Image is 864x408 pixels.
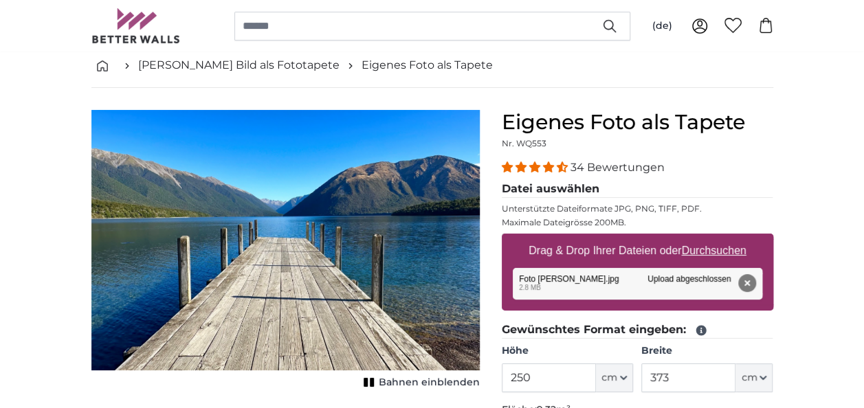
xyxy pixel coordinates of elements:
[91,43,773,88] nav: breadcrumbs
[91,110,480,370] img: personalised-photo
[502,217,773,228] p: Maximale Dateigrösse 200MB.
[735,363,773,392] button: cm
[362,57,493,73] a: Eigenes Foto als Tapete
[502,321,773,339] legend: Gewünschtes Format eingeben:
[502,181,773,198] legend: Datei auswählen
[523,237,752,264] label: Drag & Drop Ihrer Dateien oder
[641,344,773,358] label: Breite
[138,57,340,73] a: [PERSON_NAME] Bild als Fototapete
[359,373,480,392] button: Bahnen einblenden
[91,110,480,392] div: 1 of 1
[379,376,480,389] span: Bahnen einblenden
[681,245,746,256] u: Durchsuchen
[741,371,757,385] span: cm
[641,14,683,38] button: (de)
[502,138,546,148] span: Nr. WQ553
[502,110,773,135] h1: Eigenes Foto als Tapete
[502,203,773,214] p: Unterstützte Dateiformate JPG, PNG, TIFF, PDF.
[601,371,617,385] span: cm
[502,344,633,358] label: Höhe
[91,8,181,43] img: Betterwalls
[502,161,571,174] span: 4.32 stars
[571,161,665,174] span: 34 Bewertungen
[596,363,633,392] button: cm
